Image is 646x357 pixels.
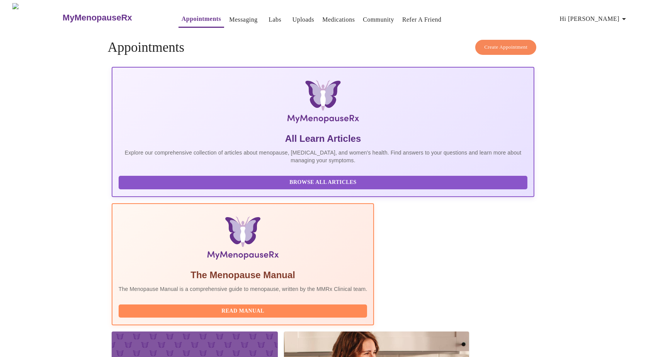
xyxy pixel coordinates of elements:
[108,40,538,55] h4: Appointments
[62,4,163,31] a: MyMenopauseRx
[229,14,257,25] a: Messaging
[119,285,367,293] p: The Menopause Manual is a comprehensive guide to menopause, written by the MMRx Clinical team.
[263,12,287,27] button: Labs
[363,14,394,25] a: Community
[119,178,529,185] a: Browse All Articles
[402,14,442,25] a: Refer a Friend
[289,12,318,27] button: Uploads
[12,3,62,32] img: MyMenopauseRx Logo
[226,12,260,27] button: Messaging
[182,14,221,24] a: Appointments
[399,12,445,27] button: Refer a Friend
[322,14,355,25] a: Medications
[126,306,360,316] span: Read Manual
[119,269,367,281] h5: The Menopause Manual
[269,14,281,25] a: Labs
[63,13,132,23] h3: MyMenopauseRx
[119,149,527,164] p: Explore our comprehensive collection of articles about menopause, [MEDICAL_DATA], and women's hea...
[178,11,224,28] button: Appointments
[560,14,629,24] span: Hi [PERSON_NAME]
[484,43,527,52] span: Create Appointment
[119,307,369,314] a: Read Manual
[557,11,632,27] button: Hi [PERSON_NAME]
[360,12,397,27] button: Community
[119,304,367,318] button: Read Manual
[182,80,464,126] img: MyMenopauseRx Logo
[119,176,527,189] button: Browse All Articles
[119,133,527,145] h5: All Learn Articles
[292,14,314,25] a: Uploads
[475,40,536,55] button: Create Appointment
[158,216,328,263] img: Menopause Manual
[126,178,520,187] span: Browse All Articles
[319,12,358,27] button: Medications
